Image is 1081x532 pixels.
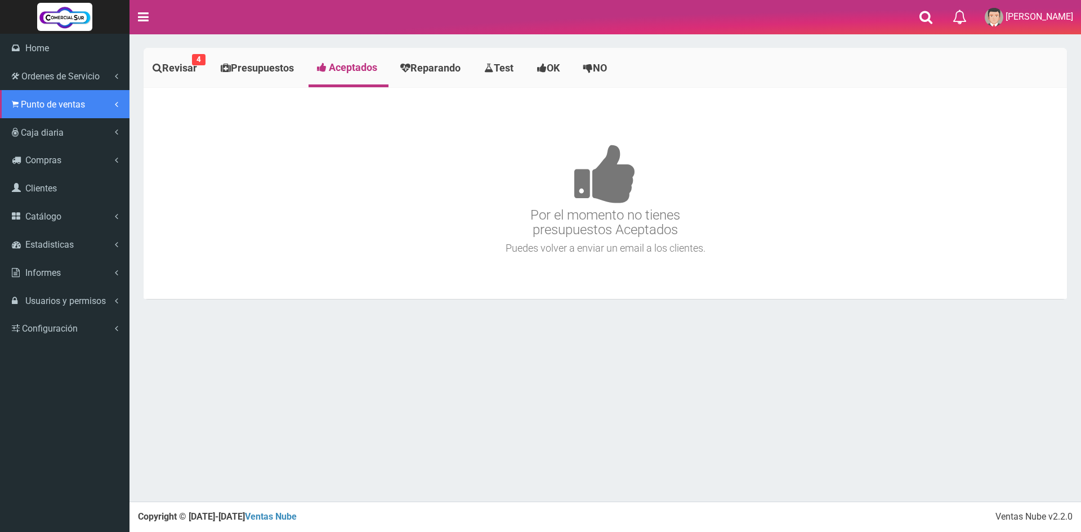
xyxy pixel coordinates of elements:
span: Usuarios y permisos [25,296,106,306]
span: Aceptados [329,61,377,73]
span: Home [25,43,49,53]
img: Logo grande [37,3,92,31]
span: Ordenes de Servicio [21,71,100,82]
span: Configuración [22,323,78,334]
a: OK [528,51,571,86]
strong: Copyright © [DATE]-[DATE] [138,511,297,522]
h3: Por el momento no tienes presupuestos Aceptados [146,110,1064,238]
span: Presupuestos [231,62,294,74]
span: Informes [25,267,61,278]
span: Test [494,62,513,74]
a: Ventas Nube [245,511,297,522]
span: Punto de ventas [21,99,85,110]
a: Revisar4 [144,51,209,86]
span: NO [593,62,607,74]
span: Estadisticas [25,239,74,250]
span: Reparando [410,62,461,74]
span: Clientes [25,183,57,194]
a: Test [475,51,525,86]
h4: Puedes volver a enviar un email a los clientes. [146,243,1064,254]
span: [PERSON_NAME] [1006,11,1073,22]
a: Aceptados [309,51,388,84]
a: NO [574,51,619,86]
span: Compras [25,155,61,166]
a: Reparando [391,51,472,86]
span: Catálogo [25,211,61,222]
small: 4 [192,54,206,65]
div: Ventas Nube v2.2.0 [995,511,1073,524]
a: Presupuestos [212,51,306,86]
span: Caja diaria [21,127,64,138]
span: OK [547,62,560,74]
img: User Image [985,8,1003,26]
span: Revisar [162,62,197,74]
